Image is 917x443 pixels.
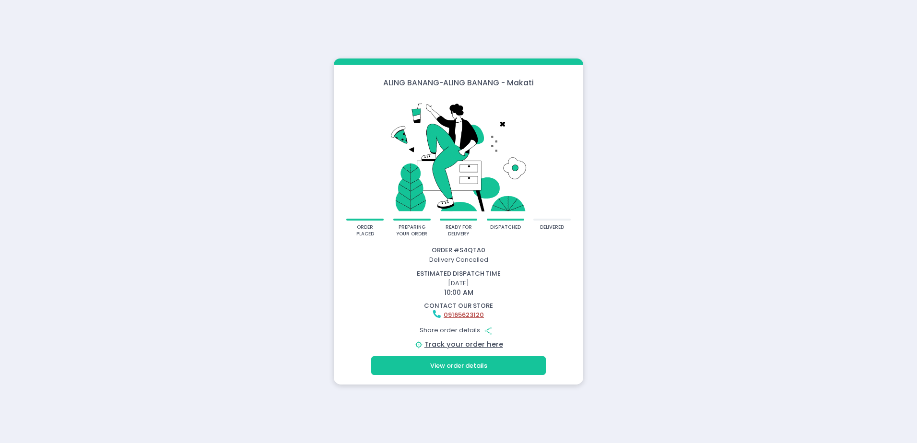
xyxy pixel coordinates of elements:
div: dispatched [490,224,521,231]
div: Delivery Cancelled [335,255,582,265]
a: Track your order here [424,339,503,349]
div: [DATE] [329,269,588,298]
a: 09165623120 [444,310,484,319]
div: contact our store [335,301,582,311]
div: preparing your order [396,224,427,238]
button: View order details [371,356,546,374]
div: Order # S4QTA0 [335,245,582,255]
img: talkie [346,95,571,219]
div: ready for delivery [443,224,474,238]
div: Share order details [335,321,582,339]
div: order placed [350,224,381,238]
span: 10:00 AM [444,288,473,297]
div: ALING BANANG - ALING BANANG - Makati [334,77,583,88]
div: delivered [540,224,564,231]
div: estimated dispatch time [335,269,582,279]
